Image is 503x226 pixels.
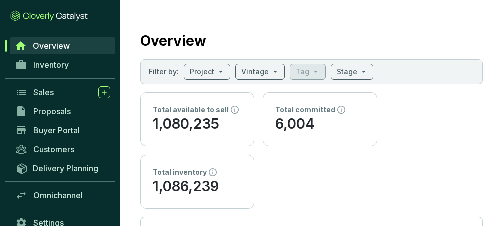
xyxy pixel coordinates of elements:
[153,167,207,177] p: Total inventory
[10,56,115,73] a: Inventory
[33,163,98,173] span: Delivery Planning
[153,105,229,115] p: Total available to sell
[10,103,115,120] a: Proposals
[10,160,115,176] a: Delivery Planning
[10,37,115,54] a: Overview
[33,106,71,116] span: Proposals
[33,41,70,51] span: Overview
[153,177,242,196] p: 1,086,239
[149,67,179,77] p: Filter by:
[33,144,74,154] span: Customers
[153,115,242,134] p: 1,080,235
[10,141,115,158] a: Customers
[140,30,206,51] h2: Overview
[10,84,115,101] a: Sales
[10,122,115,139] a: Buyer Portal
[10,187,115,204] a: Omnichannel
[33,60,69,70] span: Inventory
[33,190,83,200] span: Omnichannel
[33,87,54,97] span: Sales
[275,115,364,134] p: 6,004
[33,125,80,135] span: Buyer Portal
[275,105,335,115] p: Total committed
[296,67,309,77] p: Tag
